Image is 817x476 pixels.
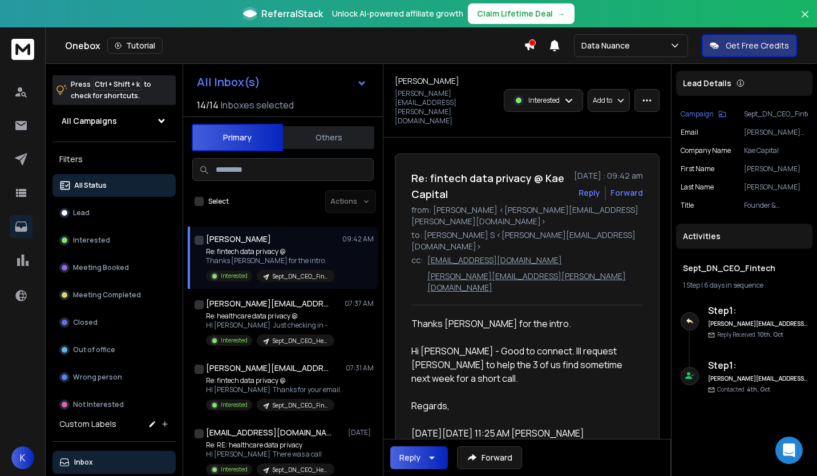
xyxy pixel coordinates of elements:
h6: Step 1 : [708,358,808,372]
button: Reply [390,446,448,469]
p: Press to check for shortcuts. [71,79,151,102]
h3: Custom Labels [59,418,116,430]
p: Sept_DN_CEO_Fintech [273,272,327,281]
button: Claim Lifetime Deal→ [468,3,575,24]
span: ReferralStack [261,7,323,21]
div: Forward [610,187,643,199]
p: Sept_DN_CEO_Fintech [744,110,808,119]
p: 07:37 AM [345,299,374,308]
h6: [PERSON_NAME][EMAIL_ADDRESS][DOMAIN_NAME] [708,374,808,383]
p: Lead [73,208,90,217]
p: Add to [593,96,612,105]
div: Onebox [65,38,524,54]
p: from: [PERSON_NAME] <[PERSON_NAME][EMAIL_ADDRESS][PERSON_NAME][DOMAIN_NAME]> [411,204,643,227]
div: Regards, [411,399,634,413]
button: K [11,446,34,469]
p: Re: healthcare data privacy @ [206,312,334,321]
p: title [681,201,694,210]
div: Open Intercom Messenger [775,437,803,464]
span: 10th, Oct [758,330,783,338]
h1: All Inbox(s) [197,76,260,88]
button: All Inbox(s) [188,71,376,94]
div: | [683,281,806,290]
p: Closed [73,318,98,327]
button: Forward [457,446,522,469]
p: Not Interested [73,400,124,409]
p: 07:31 AM [346,364,374,373]
h3: Inboxes selected [221,98,294,112]
p: Company Name [681,146,731,155]
p: [PERSON_NAME] [744,183,808,192]
div: Reply [399,452,420,463]
button: All Campaigns [52,110,176,132]
button: Tutorial [107,38,163,54]
p: Interested [73,236,110,245]
button: Meeting Completed [52,284,176,306]
p: [PERSON_NAME] [744,164,808,174]
p: Last Name [681,183,714,192]
p: HI [PERSON_NAME] Thanks for your email. [206,385,342,394]
h6: [PERSON_NAME][EMAIL_ADDRESS][DOMAIN_NAME] [708,320,808,328]
button: Reply [579,187,600,199]
p: Out of office [73,345,115,354]
div: Thanks [PERSON_NAME] for the intro. [411,317,634,413]
h1: [PERSON_NAME] [395,75,459,87]
div: [DATE][DATE] 11:25 AM [PERSON_NAME] < > wrote: [411,426,634,467]
p: Founder & Managing Director [744,201,808,210]
p: Sept_DN_CEO_Healthcare [273,337,327,345]
p: [PERSON_NAME][EMAIL_ADDRESS][PERSON_NAME][DOMAIN_NAME] [395,89,497,126]
p: Wrong person [73,373,122,382]
p: Interested [221,465,248,474]
p: Campaign [681,110,714,119]
h1: [EMAIL_ADDRESS][DOMAIN_NAME] [206,427,331,438]
h1: [PERSON_NAME] [206,233,271,245]
div: Hi [PERSON_NAME] - Good to connect. Ill request [PERSON_NAME] to help the 3 of us find sometime n... [411,344,634,385]
p: Email [681,128,698,137]
h1: Re: fintech data privacy @ Kae Capital [411,170,567,202]
p: Interested [221,401,248,409]
button: Out of office [52,338,176,361]
p: [PERSON_NAME][EMAIL_ADDRESS][PERSON_NAME][DOMAIN_NAME] [427,271,643,293]
p: Reply Received [717,330,783,339]
p: Inbox [74,458,93,467]
p: 09:42 AM [342,235,374,244]
p: All Status [74,181,107,190]
button: Primary [192,124,283,151]
span: 6 days in sequence [704,280,763,290]
span: Ctrl + Shift + k [93,78,141,91]
p: Interested [528,96,560,105]
button: Get Free Credits [702,34,797,57]
label: Select [208,197,229,206]
button: Campaign [681,110,726,119]
button: Closed [52,311,176,334]
p: Meeting Booked [73,263,129,272]
p: Re: fintech data privacy @ [206,247,334,256]
p: Interested [221,336,248,345]
button: Wrong person [52,366,176,389]
span: 1 Step [683,280,700,290]
p: Meeting Completed [73,291,141,300]
div: Activities [676,224,812,249]
p: Sept_DN_CEO_Fintech [273,401,327,410]
h3: Filters [52,151,176,167]
p: [PERSON_NAME][EMAIL_ADDRESS][DOMAIN_NAME] [744,128,808,137]
button: Meeting Booked [52,256,176,279]
p: Lead Details [683,78,731,89]
p: Data Nuance [581,40,634,51]
p: Unlock AI-powered affiliate growth [332,8,463,19]
p: Thanks [PERSON_NAME] for the intro. [206,256,334,265]
p: Get Free Credits [726,40,789,51]
span: → [557,8,565,19]
button: Close banner [798,7,812,34]
button: Interested [52,229,176,252]
h1: [PERSON_NAME][EMAIL_ADDRESS][DOMAIN_NAME] +1 [206,298,331,309]
span: 4th, Oct [747,385,770,393]
p: First Name [681,164,714,174]
button: Not Interested [52,393,176,416]
h1: [PERSON_NAME][EMAIL_ADDRESS][DOMAIN_NAME] [206,362,331,374]
h1: All Campaigns [62,115,117,127]
p: [DATE] [348,428,374,437]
